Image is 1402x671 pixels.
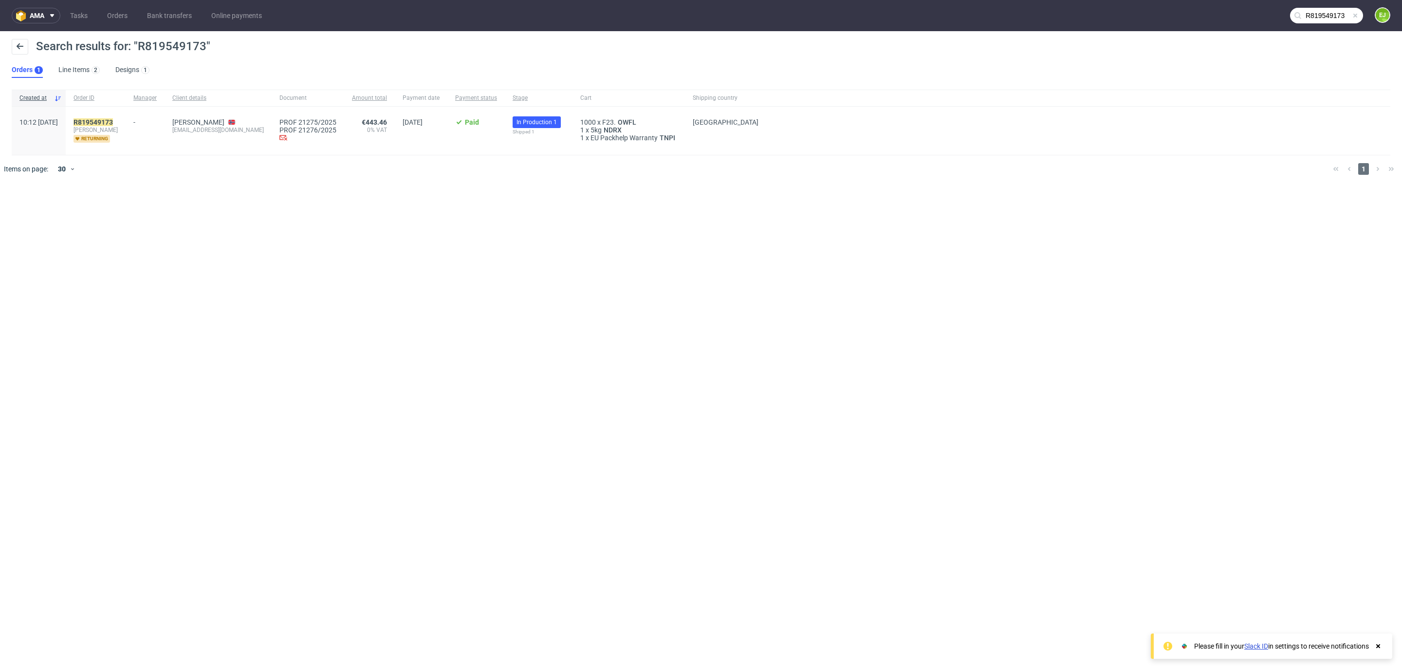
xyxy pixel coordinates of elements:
a: PROF 21276/2025 [279,126,336,134]
span: returning [74,135,110,143]
span: Search results for: "R819549173" [36,39,210,53]
span: F23. [602,118,616,126]
a: Online payments [205,8,268,23]
div: 2 [94,67,97,74]
a: R819549173 [74,118,115,126]
span: 1 [580,134,584,142]
span: Payment status [455,94,497,102]
span: ama [30,12,44,19]
span: €443.46 [362,118,387,126]
a: Tasks [64,8,93,23]
a: [PERSON_NAME] [172,118,224,126]
div: Please fill in your in settings to receive notifications [1194,641,1369,651]
a: Slack ID [1244,642,1268,650]
span: 1 [1358,163,1369,175]
span: [PERSON_NAME] [74,126,118,134]
span: Shipping country [693,94,758,102]
div: 1 [37,67,40,74]
span: EU Packhelp Warranty [590,134,658,142]
span: Document [279,94,336,102]
span: Cart [580,94,677,102]
a: Line Items2 [58,62,100,78]
a: Orders1 [12,62,43,78]
span: Items on page: [4,164,48,174]
div: 30 [52,162,70,176]
button: ama [12,8,60,23]
div: Shipped 1 [513,128,565,136]
span: Order ID [74,94,118,102]
mark: R819549173 [74,118,113,126]
a: Orders [101,8,133,23]
span: [GEOGRAPHIC_DATA] [693,118,758,126]
span: Client details [172,94,264,102]
img: Slack [1180,641,1189,651]
span: 1 [580,126,584,134]
span: 5kg [590,126,602,134]
span: 0% VAT [352,126,387,134]
span: Created at [19,94,50,102]
span: Paid [465,118,479,126]
a: OWFL [616,118,638,126]
span: Stage [513,94,565,102]
div: 1 [144,67,147,74]
span: [DATE] [403,118,423,126]
span: Amount total [352,94,387,102]
div: x [580,118,677,126]
div: x [580,134,677,142]
a: TNPI [658,134,677,142]
span: Payment date [403,94,440,102]
a: NDRX [602,126,624,134]
img: logo [16,10,30,21]
a: PROF 21275/2025 [279,118,336,126]
span: Manager [133,94,157,102]
span: 1000 [580,118,596,126]
div: x [580,126,677,134]
span: 10:12 [DATE] [19,118,58,126]
a: Designs1 [115,62,149,78]
span: In Production 1 [517,118,557,127]
div: [EMAIL_ADDRESS][DOMAIN_NAME] [172,126,264,134]
a: Bank transfers [141,8,198,23]
div: - [133,114,157,126]
figcaption: EJ [1376,8,1389,22]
